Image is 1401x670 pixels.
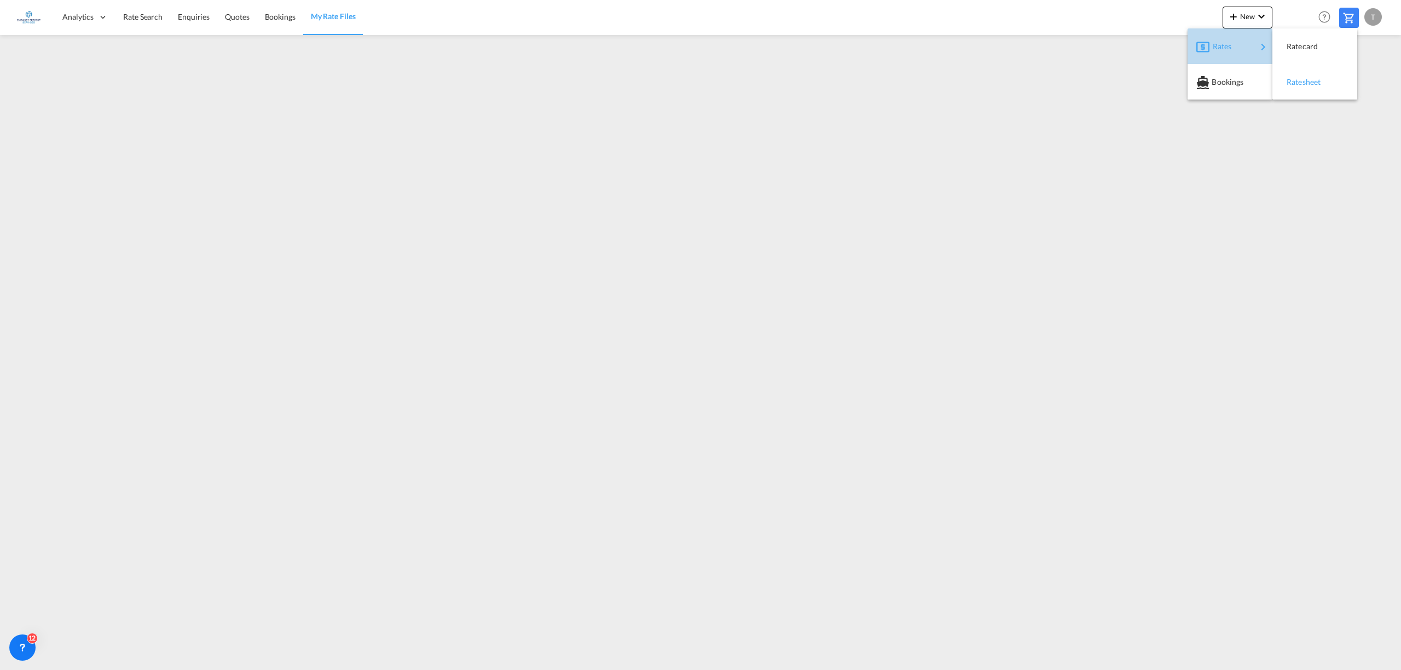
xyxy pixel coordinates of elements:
[1212,71,1224,93] span: Bookings
[1196,68,1264,96] div: Bookings
[1188,64,1272,100] button: Bookings
[1287,36,1299,57] span: Ratecard
[1213,36,1226,57] span: Rates
[1287,71,1299,93] span: Ratesheet
[1257,40,1270,54] md-icon: icon-chevron-right
[1281,33,1348,60] div: Ratecard
[1281,68,1348,96] div: Ratesheet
